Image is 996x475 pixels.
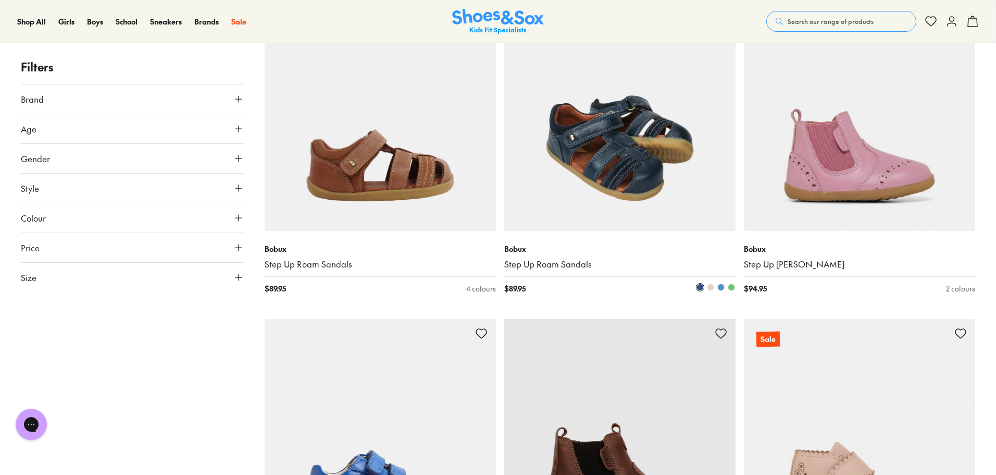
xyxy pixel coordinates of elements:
span: Size [21,271,36,284]
button: Style [21,174,244,203]
div: 4 colours [466,283,496,294]
a: Sale [231,16,246,27]
button: Brand [21,84,244,114]
a: Step Up [PERSON_NAME] [744,259,975,270]
span: Age [21,123,36,135]
a: Step Up Roam Sandals [504,259,736,270]
span: Style [21,182,39,194]
a: Boys [87,16,103,27]
span: Gender [21,152,50,165]
div: 2 colours [946,283,975,294]
span: $ 89.95 [265,283,286,294]
button: Search our range of products [766,11,916,32]
a: Step Up Roam Sandals [265,259,496,270]
span: $ 94.95 [744,283,767,294]
a: Sneakers [150,16,182,27]
img: SNS_Logo_Responsive.svg [452,9,544,34]
iframe: Gorgias live chat messenger [10,405,52,444]
button: Colour [21,203,244,233]
button: Gender [21,144,244,173]
button: Size [21,263,244,292]
a: Shop All [17,16,46,27]
span: Price [21,241,40,254]
a: Shoes & Sox [452,9,544,34]
p: Bobux [504,243,736,254]
span: Search our range of products [788,17,874,26]
p: Sale [756,332,780,347]
button: Age [21,114,244,143]
span: $ 89.95 [504,283,526,294]
button: Price [21,233,244,262]
span: Brand [21,93,44,105]
p: Filters [21,58,244,76]
a: Girls [58,16,74,27]
p: Bobux [744,243,975,254]
p: Bobux [265,243,496,254]
span: Colour [21,212,46,224]
a: School [116,16,138,27]
a: Brands [194,16,219,27]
